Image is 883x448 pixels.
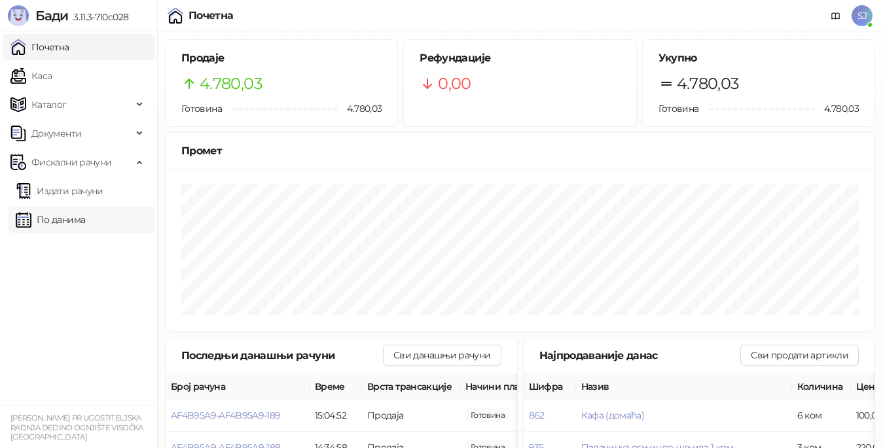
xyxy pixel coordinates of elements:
[677,71,740,96] span: 4.780,03
[31,149,111,175] span: Фискални рачуни
[189,10,234,21] div: Почетна
[171,409,281,421] button: AF4B95A9-AF4B95A9-189
[792,400,851,432] td: 6 ком
[310,400,362,432] td: 15:04:52
[68,11,128,23] span: 3.11.3-710c028
[181,143,859,159] div: Промет
[200,71,262,96] span: 4.780,03
[338,101,382,116] span: 4.780,03
[166,374,310,400] th: Број рачуна
[181,103,222,114] span: Готовина
[181,50,382,66] h5: Продаје
[10,34,69,60] a: Почетна
[31,120,81,146] span: Документи
[310,374,362,400] th: Време
[438,71,471,96] span: 0,00
[792,374,851,400] th: Количина
[420,50,620,66] h5: Рефундације
[16,207,85,233] a: По данима
[10,413,143,441] small: [PERSON_NAME] PR UGOSTITELJSKA RADNJA DEDINO OGNJIŠTE VISOČKA [GEOGRAPHIC_DATA]
[31,92,67,118] span: Каталог
[465,408,510,422] span: 3.000,00
[740,345,859,366] button: Сви продати артикли
[10,63,52,89] a: Каса
[524,374,576,400] th: Шифра
[581,409,645,421] button: Кафа (домаћа)
[852,5,873,26] span: SJ
[35,8,68,24] span: Бади
[16,178,103,204] a: Издати рачуни
[362,400,460,432] td: Продаја
[576,374,792,400] th: Назив
[181,347,383,364] div: Последњи данашњи рачуни
[815,101,859,116] span: 4.780,03
[658,50,859,66] h5: Укупно
[460,374,591,400] th: Начини плаћања
[825,5,846,26] a: Документација
[658,103,699,114] span: Готовина
[529,409,545,421] button: 862
[8,5,29,26] img: Logo
[383,345,501,366] button: Сви данашњи рачуни
[362,374,460,400] th: Врста трансакције
[539,347,741,364] div: Најпродаваније данас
